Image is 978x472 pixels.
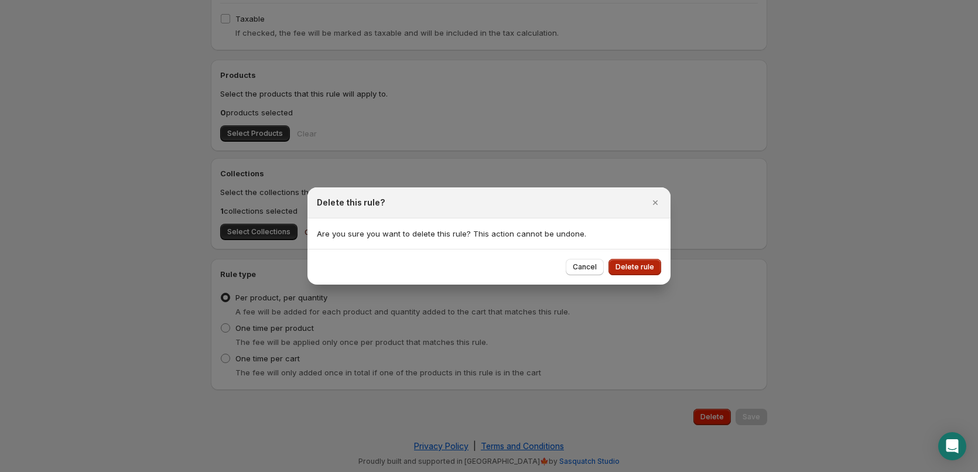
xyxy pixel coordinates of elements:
div: Open Intercom Messenger [938,432,966,460]
span: Cancel [573,262,597,272]
p: Are you sure you want to delete this rule? This action cannot be undone. [317,228,661,240]
span: Delete rule [615,262,654,272]
h2: Delete this rule? [317,197,385,208]
button: Delete rule [608,259,661,275]
button: Cancel [566,259,604,275]
button: Close [647,194,664,211]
